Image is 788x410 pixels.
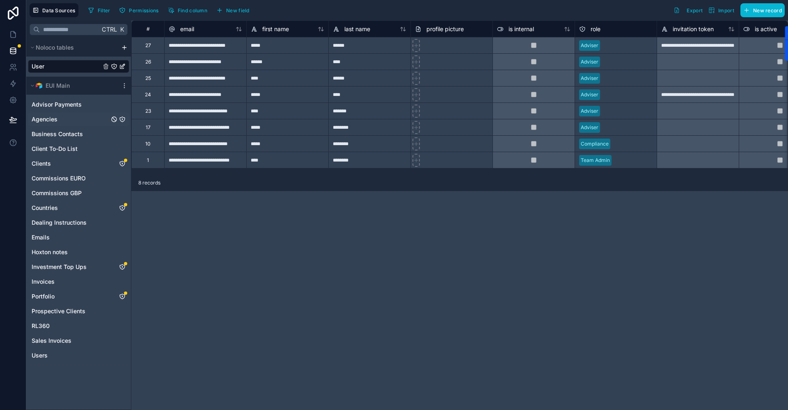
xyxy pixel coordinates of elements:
div: 17 [146,124,151,131]
span: Filter [98,7,110,14]
div: 26 [145,59,151,65]
div: Adviser [581,42,598,49]
div: Adviser [581,75,598,82]
span: is internal [509,25,534,33]
div: 25 [145,75,151,82]
a: New record [737,3,785,17]
button: New field [213,4,252,16]
button: Filter [85,4,113,16]
button: Data Sources [30,3,78,17]
span: Find column [178,7,207,14]
div: 10 [145,141,151,147]
span: Permissions [129,7,158,14]
a: Permissions [116,4,165,16]
span: K [119,27,125,32]
div: 1 [147,157,149,164]
div: 27 [145,42,151,49]
span: role [591,25,600,33]
div: Adviser [581,107,598,115]
div: 24 [145,91,151,98]
span: New field [226,7,250,14]
div: # [138,26,158,32]
span: invitation token [673,25,714,33]
button: New record [740,3,785,17]
span: last name [344,25,370,33]
span: New record [753,7,782,14]
div: Compliance [581,140,609,148]
span: Export [687,7,703,14]
div: Team Admin [581,157,610,164]
span: 8 records [138,180,160,186]
span: Ctrl [101,24,118,34]
button: Import [706,3,737,17]
span: is active [755,25,777,33]
div: Adviser [581,124,598,131]
span: email [180,25,194,33]
button: Find column [165,4,210,16]
span: Data Sources [42,7,76,14]
div: 23 [145,108,151,114]
button: Permissions [116,4,161,16]
button: Export [671,3,706,17]
span: profile picture [426,25,464,33]
span: first name [262,25,289,33]
span: Import [718,7,734,14]
div: Adviser [581,58,598,66]
div: Adviser [581,91,598,98]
